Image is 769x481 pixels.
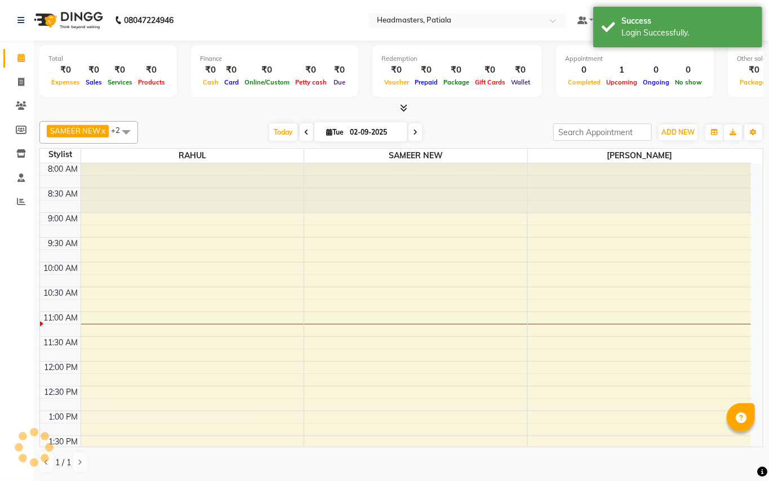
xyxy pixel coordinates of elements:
span: Due [331,78,348,86]
span: Ongoing [640,78,672,86]
div: 1:30 PM [47,436,81,448]
span: Package [441,78,472,86]
div: ₹0 [105,64,135,77]
span: 1 / 1 [55,457,71,469]
div: ₹0 [242,64,292,77]
span: Voucher [381,78,412,86]
div: ₹0 [441,64,472,77]
div: 0 [672,64,705,77]
span: Card [221,78,242,86]
div: Success [621,15,754,27]
span: Wallet [508,78,533,86]
img: logo [29,5,106,36]
div: ₹0 [292,64,330,77]
div: ₹0 [221,64,242,77]
span: +2 [111,126,128,135]
div: 0 [565,64,603,77]
div: 10:30 AM [42,287,81,299]
div: ₹0 [83,64,105,77]
div: 8:30 AM [46,188,81,200]
div: Stylist [40,149,81,161]
div: 12:00 PM [42,362,81,373]
span: Petty cash [292,78,330,86]
b: 08047224946 [124,5,174,36]
span: Today [269,123,297,141]
div: Appointment [565,54,705,64]
div: 1 [603,64,640,77]
span: Completed [565,78,603,86]
span: Cash [200,78,221,86]
span: No show [672,78,705,86]
input: 2025-09-02 [346,124,403,141]
div: ₹0 [472,64,508,77]
div: 11:00 AM [42,312,81,324]
div: ₹0 [412,64,441,77]
span: Tue [323,128,346,136]
span: Upcoming [603,78,640,86]
div: 9:30 AM [46,238,81,250]
div: ₹0 [135,64,168,77]
div: 0 [640,64,672,77]
div: ₹0 [48,64,83,77]
span: RAHUL [81,149,304,163]
div: Login Successfully. [621,27,754,39]
span: SAMEER NEW [304,149,527,163]
div: 10:00 AM [42,262,81,274]
span: Expenses [48,78,83,86]
span: Prepaid [412,78,441,86]
div: Finance [200,54,349,64]
a: x [100,126,105,135]
span: Products [135,78,168,86]
span: Services [105,78,135,86]
div: ₹0 [381,64,412,77]
span: SAMEER NEW [50,126,100,135]
div: 11:30 AM [42,337,81,349]
span: Online/Custom [242,78,292,86]
span: [PERSON_NAME] [528,149,751,163]
div: 1:00 PM [47,411,81,423]
div: Total [48,54,168,64]
span: ADD NEW [661,128,695,136]
input: Search Appointment [553,123,652,141]
div: 12:30 PM [42,386,81,398]
button: ADD NEW [659,124,697,140]
span: Gift Cards [472,78,508,86]
div: Redemption [381,54,533,64]
div: ₹0 [508,64,533,77]
div: ₹0 [330,64,349,77]
span: Sales [83,78,105,86]
div: 9:00 AM [46,213,81,225]
div: 8:00 AM [46,163,81,175]
div: ₹0 [200,64,221,77]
